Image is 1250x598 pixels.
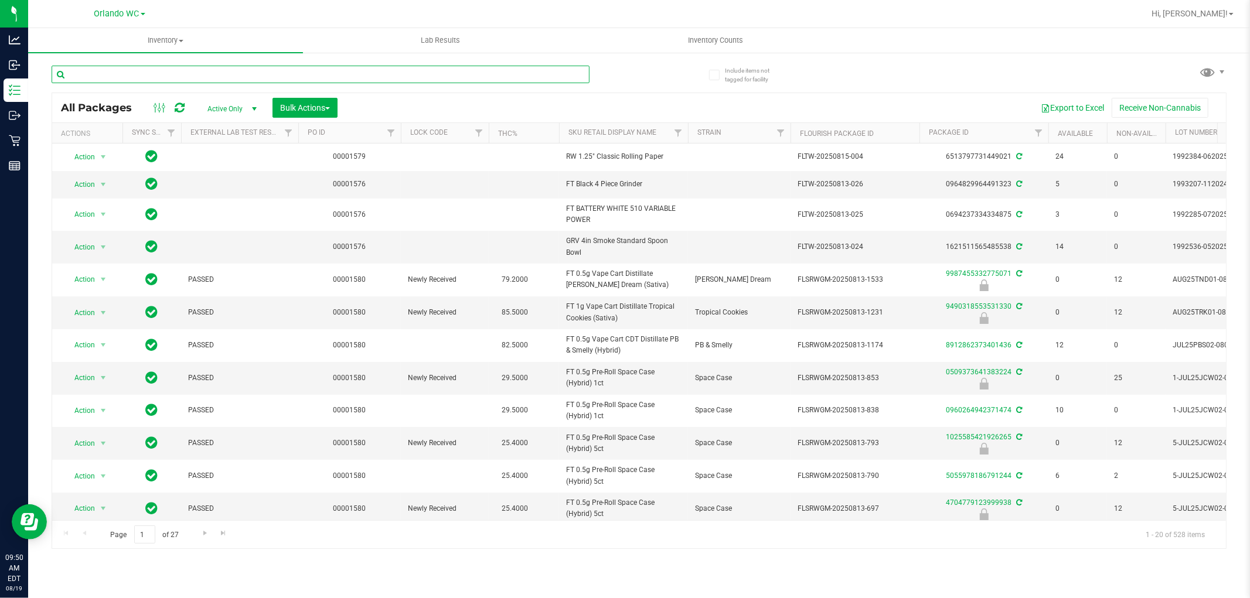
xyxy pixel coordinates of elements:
span: PB & Smelly [695,340,784,351]
span: In Sync [146,304,158,320]
span: 0 [1055,503,1100,514]
span: Lab Results [405,35,476,46]
span: 1992384-062025 [1173,151,1246,162]
span: 85.5000 [496,304,534,321]
a: Filter [162,123,181,143]
a: 0960264942371474 [946,406,1011,414]
span: select [96,402,111,419]
p: 09:50 AM EDT [5,552,23,584]
div: 0694237334334875 [918,209,1050,220]
a: 1025585421926265 [946,433,1011,441]
span: RW 1.25" Classic Rolling Paper [566,151,681,162]
span: 12 [1055,340,1100,351]
a: Non-Available [1116,129,1169,138]
span: Space Case [695,470,784,481]
span: 0 [1055,373,1100,384]
span: 25.4000 [496,500,534,517]
span: Newly Received [408,373,482,384]
span: 0 [1055,307,1100,318]
span: In Sync [146,435,158,451]
a: Filter [1029,123,1048,143]
span: FT 0.5g Pre-Roll Space Case (Hybrid) 1ct [566,367,681,389]
span: Action [64,370,96,386]
span: PASSED [188,405,291,416]
a: Sync Status [132,128,177,136]
span: FLTW-20250815-004 [798,151,912,162]
span: FT 0.5g Pre-Roll Space Case (Hybrid) 1ct [566,399,681,422]
span: All Packages [61,101,144,114]
span: 25.4000 [496,467,534,484]
span: Space Case [695,438,784,449]
input: 1 [134,525,155,544]
span: 6 [1055,470,1100,481]
span: select [96,206,111,223]
span: Include items not tagged for facility [725,66,784,84]
a: Inventory Counts [578,28,853,53]
a: Lab Results [303,28,578,53]
span: Space Case [695,405,784,416]
span: Sync from Compliance System [1014,471,1022,480]
span: 0 [1114,179,1159,190]
span: 1992536-052025 [1173,241,1246,252]
span: Newly Received [408,307,482,318]
span: 1-JUL25JCW02-0807 [1173,373,1246,384]
span: Newly Received [408,438,482,449]
span: Action [64,239,96,255]
span: AUG25TRK01-0807 [1173,307,1246,318]
span: 10 [1055,405,1100,416]
button: Receive Non-Cannabis [1112,98,1208,118]
span: Action [64,271,96,288]
input: Search Package ID, Item Name, SKU, Lot or Part Number... [52,66,590,83]
span: Space Case [695,373,784,384]
span: Sync from Compliance System [1014,242,1022,251]
button: Export to Excel [1033,98,1112,118]
span: select [96,305,111,321]
div: 6513797731449021 [918,151,1050,162]
span: In Sync [146,467,158,484]
span: 0 [1114,405,1159,416]
a: Filter [669,123,688,143]
a: 00001576 [333,180,366,188]
a: 00001580 [333,471,366,480]
span: Sync from Compliance System [1014,406,1022,414]
span: 25.4000 [496,435,534,452]
a: External Lab Test Result [190,128,282,136]
a: Package ID [929,128,969,136]
span: In Sync [146,337,158,353]
span: 24 [1055,151,1100,162]
span: Action [64,149,96,165]
span: 0 [1055,274,1100,285]
a: Lock Code [410,128,448,136]
span: 25 [1114,373,1159,384]
span: PASSED [188,274,291,285]
span: Sync from Compliance System [1014,210,1022,218]
a: Filter [279,123,298,143]
span: FLSRWGM-20250813-853 [798,373,912,384]
a: 0509373641383224 [946,368,1011,376]
span: Sync from Compliance System [1014,368,1022,376]
span: FLSRWGM-20250813-1231 [798,307,912,318]
span: Action [64,435,96,452]
span: 12 [1114,274,1159,285]
span: Sync from Compliance System [1014,180,1022,188]
span: 5-JUL25JCW02-0807 [1173,503,1246,514]
span: select [96,176,111,193]
span: Action [64,206,96,223]
inline-svg: Reports [9,160,21,172]
span: FT 0.5g Pre-Roll Space Case (Hybrid) 5ct [566,497,681,520]
a: 00001580 [333,275,366,283]
span: FT 1g Vape Cart Distillate Tropical Cookies (Sativa) [566,301,681,323]
span: FT 0.5g Pre-Roll Space Case (Hybrid) 5ct [566,464,681,487]
a: 9987455332775071 [946,269,1011,278]
a: Go to the last page [215,525,232,541]
span: select [96,271,111,288]
span: 0 [1114,241,1159,252]
div: Actions [61,129,118,138]
span: 0 [1114,340,1159,351]
a: 00001580 [333,341,366,349]
a: Inventory [28,28,303,53]
span: 5-JUL25JCW02-0807 [1173,438,1246,449]
span: select [96,239,111,255]
inline-svg: Inventory [9,84,21,96]
span: Action [64,176,96,193]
